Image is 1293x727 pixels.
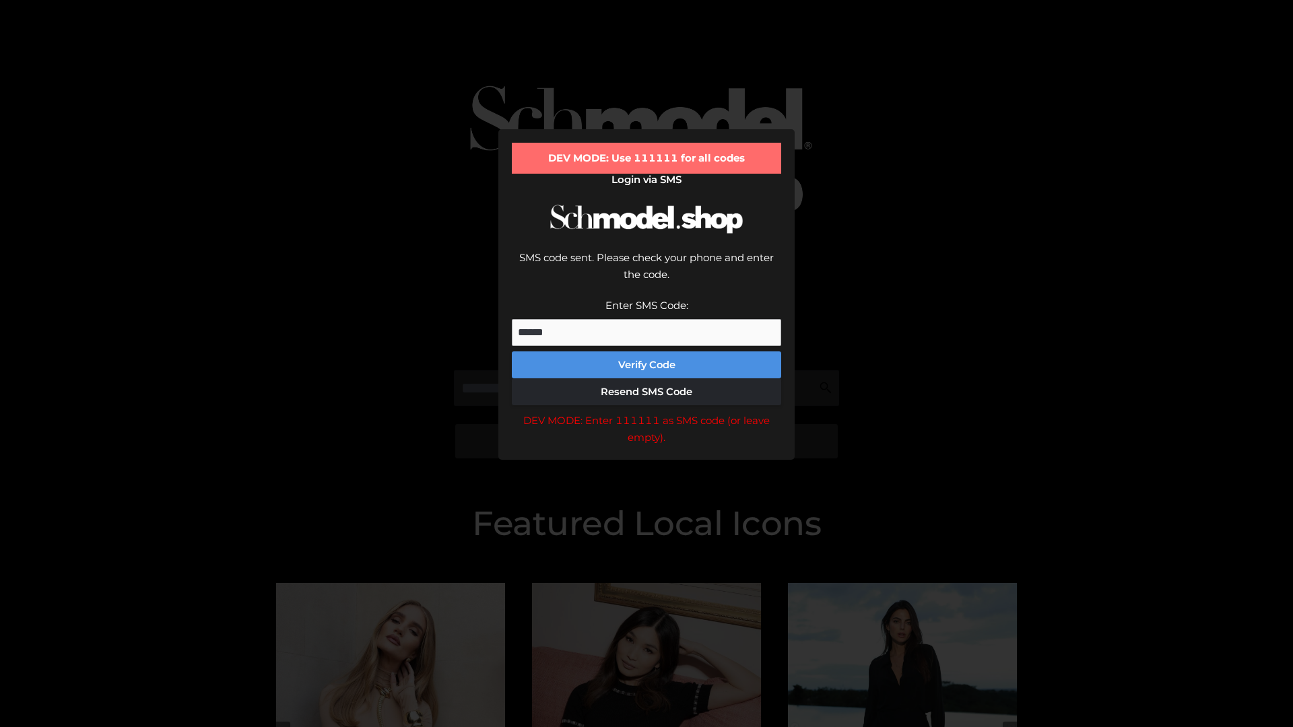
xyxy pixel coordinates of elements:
img: Schmodel Logo [545,193,748,246]
h2: Login via SMS [512,174,781,186]
button: Resend SMS Code [512,378,781,405]
div: DEV MODE: Enter 111111 as SMS code (or leave empty). [512,412,781,446]
label: Enter SMS Code: [605,299,688,312]
div: SMS code sent. Please check your phone and enter the code. [512,249,781,297]
div: DEV MODE: Use 111111 for all codes [512,143,781,174]
button: Verify Code [512,351,781,378]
